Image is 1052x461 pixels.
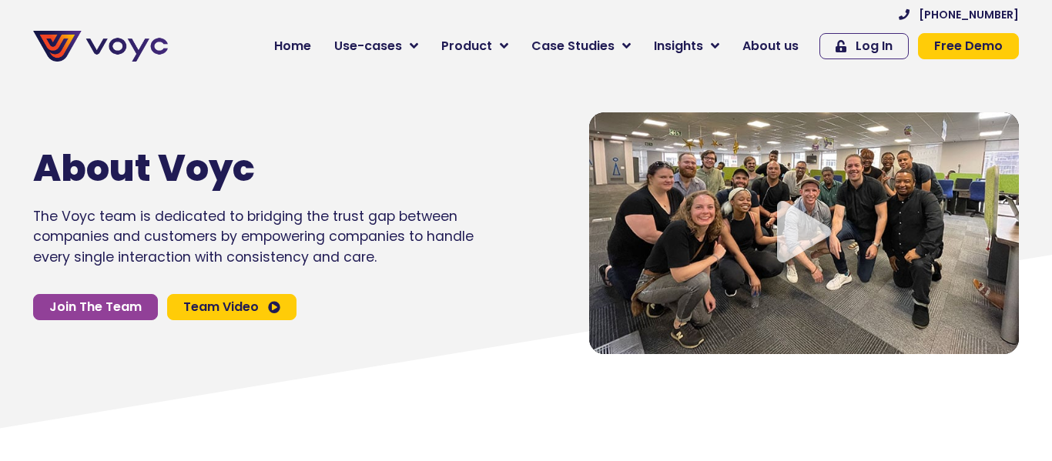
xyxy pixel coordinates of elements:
span: Home [274,37,311,55]
span: Team Video [183,301,259,313]
span: Product [441,37,492,55]
span: [PHONE_NUMBER] [919,9,1019,20]
a: Use-cases [323,31,430,62]
a: Product [430,31,520,62]
h1: About Voyc [33,146,427,191]
span: Free Demo [934,40,1003,52]
a: Insights [642,31,731,62]
span: Insights [654,37,703,55]
a: Join The Team [33,294,158,320]
span: About us [742,37,799,55]
img: voyc-full-logo [33,31,168,62]
a: Home [263,31,323,62]
div: Video play button [773,201,835,265]
a: Log In [819,33,909,59]
span: Case Studies [531,37,615,55]
span: Join The Team [49,301,142,313]
a: About us [731,31,810,62]
a: Free Demo [918,33,1019,59]
a: Case Studies [520,31,642,62]
span: Use-cases [334,37,402,55]
a: [PHONE_NUMBER] [899,9,1019,20]
a: Team Video [167,294,297,320]
span: Log In [856,40,893,52]
p: The Voyc team is dedicated to bridging the trust gap between companies and customers by empowerin... [33,206,474,267]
